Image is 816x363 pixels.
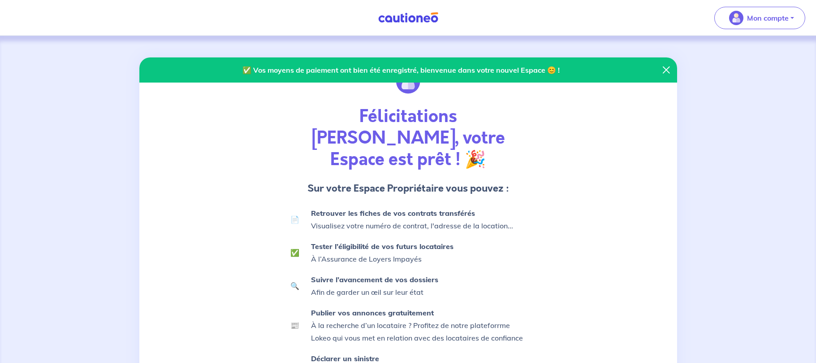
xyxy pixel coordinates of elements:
[311,306,526,344] p: À la recherche d’un locataire ? Profitez de notre plateforrme Lokeo qui vous met en relation avec...
[290,106,527,171] p: Félicitations [PERSON_NAME], votre Espace est prêt ! 🎉
[375,12,442,23] img: Cautioneo
[311,354,379,363] strong: Déclarer un sinistre
[147,57,656,83] span: ✅ Vos moyens de paiement ont bien été enregistré, bienvenue dans votre nouvel Espace 😊 !
[311,273,526,298] p: Afin de garder un œil sur leur état
[714,7,805,29] button: illu_account_valid_menu.svgMon compte
[729,11,743,25] img: illu_account_valid_menu.svg
[290,280,299,291] p: 🔍
[290,247,299,258] p: ✅
[290,320,299,331] p: 📰
[311,242,453,251] strong: Tester l’éligibilité de vos futurs locataires
[747,13,789,23] p: Mon compte
[311,207,526,232] p: Visualisez votre numéro de contrat, l'adresse de la location...
[311,209,475,218] strong: Retrouver les fiches de vos contrats transférés
[290,181,527,196] p: Sur votre Espace Propriétaire vous pouvez :
[311,240,526,265] p: À l’Assurance de Loyers Impayés
[311,308,434,317] strong: Publier vos annonces gratuitement
[311,275,438,284] strong: Suivre l’avancement de vos dossiers
[290,214,299,225] p: 📄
